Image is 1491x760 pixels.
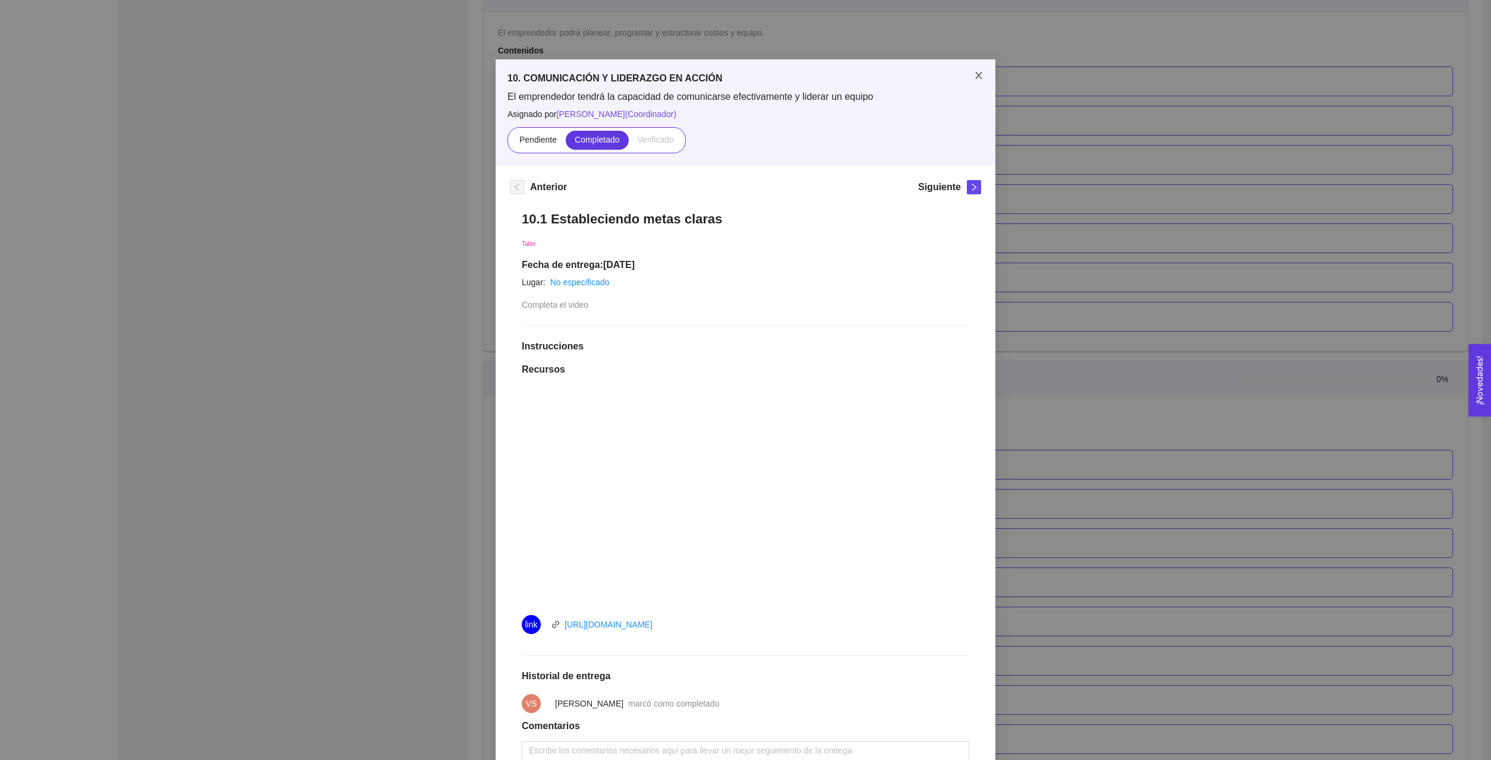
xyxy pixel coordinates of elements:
button: Open Feedback Widget [1468,344,1491,417]
h1: Recursos [522,364,969,376]
h1: Historial de entrega [522,670,969,682]
span: Taller [522,241,536,247]
h5: 10. COMUNICACIÓN Y LIDERAZGO EN ACCIÓN [507,71,984,86]
button: left [510,180,524,194]
h5: Siguiente [918,180,961,194]
span: Verificado [638,135,674,144]
span: link [525,615,537,634]
span: close [974,71,984,80]
span: link [551,620,560,629]
span: right [967,183,981,191]
a: No especificado [550,277,610,287]
span: Completado [575,135,620,144]
span: Asignado por [507,108,984,121]
span: Completa el video [522,300,588,310]
span: [PERSON_NAME] ( Coordinador ) [557,109,677,119]
h1: 10.1 Estableciendo metas claras [522,211,969,227]
span: VS [526,694,537,713]
a: [URL][DOMAIN_NAME] [565,620,652,629]
h5: Anterior [530,180,567,194]
article: Lugar: [522,276,546,289]
span: Pendiente [519,135,557,144]
h1: Instrucciones [522,340,969,352]
h1: Fecha de entrega: [DATE] [522,259,969,271]
span: marcó como completado [628,699,719,708]
h1: Comentarios [522,720,969,732]
span: El emprendedor tendrá la capacidad de comunicarse efectivamente y liderar un equipo [507,90,984,103]
button: right [967,180,981,194]
iframe: Itzel 01 [556,389,936,603]
span: [PERSON_NAME] [555,699,623,708]
button: Close [962,59,995,93]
